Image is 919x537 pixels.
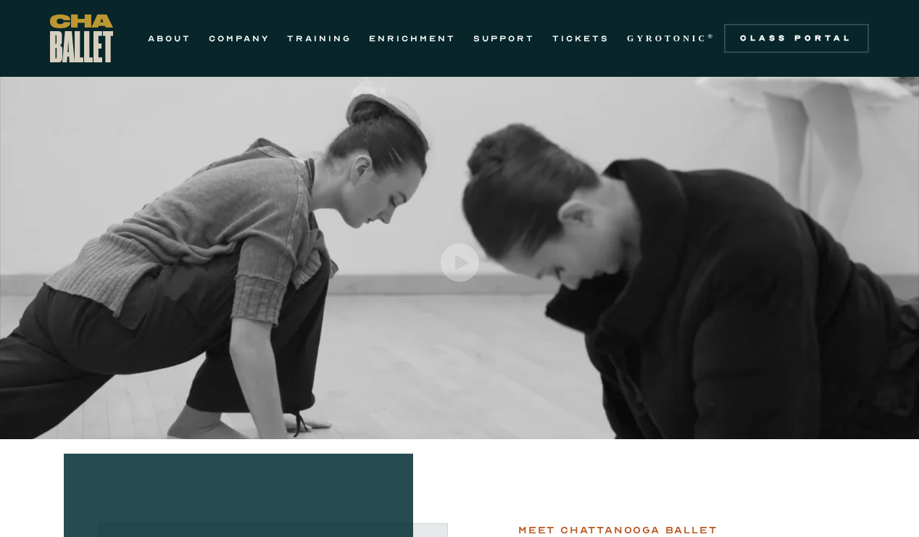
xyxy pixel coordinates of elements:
a: SUPPORT [473,30,535,47]
a: TICKETS [552,30,610,47]
sup: ® [707,33,715,40]
strong: GYROTONIC [627,33,707,43]
a: ABOUT [148,30,191,47]
a: ENRICHMENT [369,30,456,47]
a: COMPANY [209,30,270,47]
a: TRAINING [287,30,352,47]
a: GYROTONIC® [627,30,715,47]
a: home [50,14,113,62]
div: Class Portal [733,33,860,44]
a: Class Portal [724,24,869,53]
